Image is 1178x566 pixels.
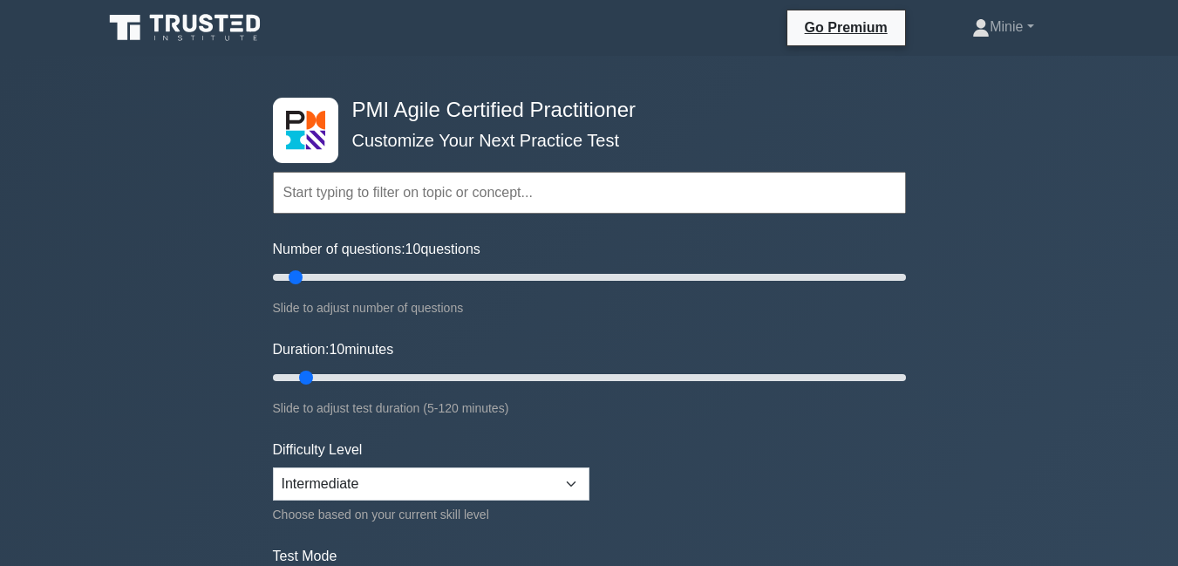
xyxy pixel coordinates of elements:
[273,297,906,318] div: Slide to adjust number of questions
[273,440,363,460] label: Difficulty Level
[273,398,906,419] div: Slide to adjust test duration (5-120 minutes)
[273,239,480,260] label: Number of questions: questions
[930,10,1075,44] a: Minie
[273,504,589,525] div: Choose based on your current skill level
[794,17,898,38] a: Go Premium
[405,242,421,256] span: 10
[273,339,394,360] label: Duration: minutes
[273,172,906,214] input: Start typing to filter on topic or concept...
[329,342,344,357] span: 10
[345,98,821,123] h4: PMI Agile Certified Practitioner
